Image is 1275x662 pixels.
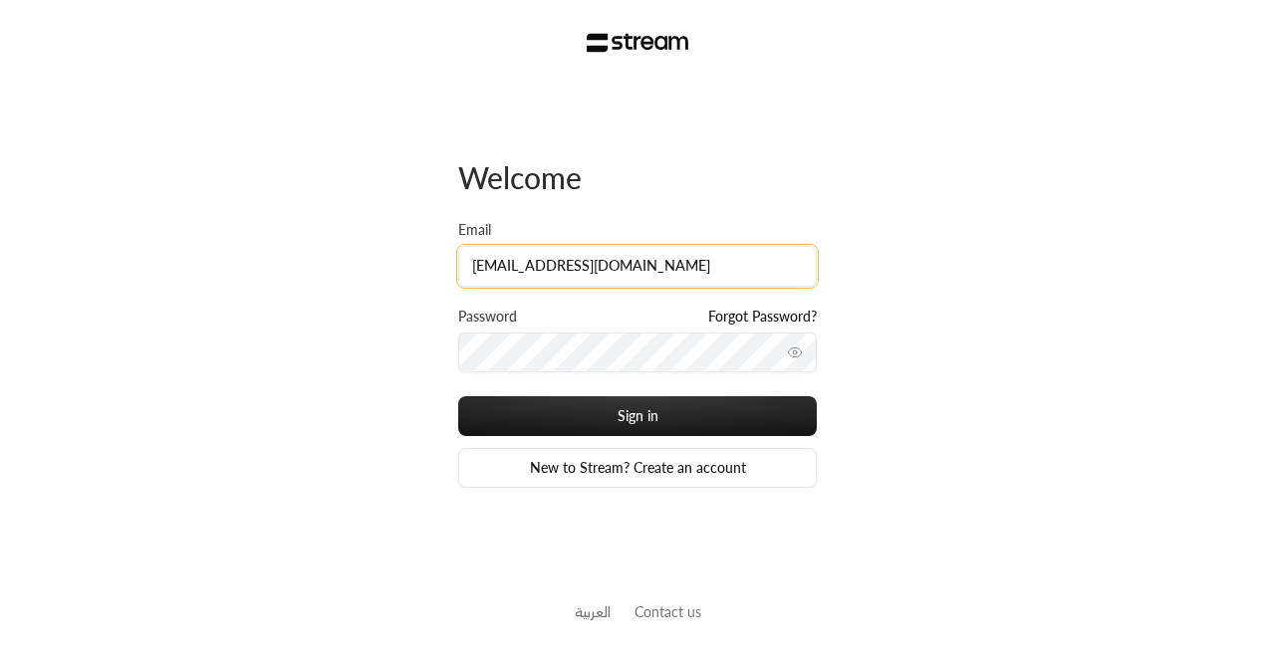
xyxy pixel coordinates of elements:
[458,159,582,195] span: Welcome
[458,220,491,240] label: Email
[708,307,817,327] a: Forgot Password?
[587,33,689,53] img: Stream Logo
[458,396,817,436] button: Sign in
[458,307,517,327] label: Password
[458,448,817,488] a: New to Stream? Create an account
[635,603,701,620] a: Contact us
[575,593,611,630] a: العربية
[635,601,701,622] button: Contact us
[779,336,811,368] button: toggle password visibility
